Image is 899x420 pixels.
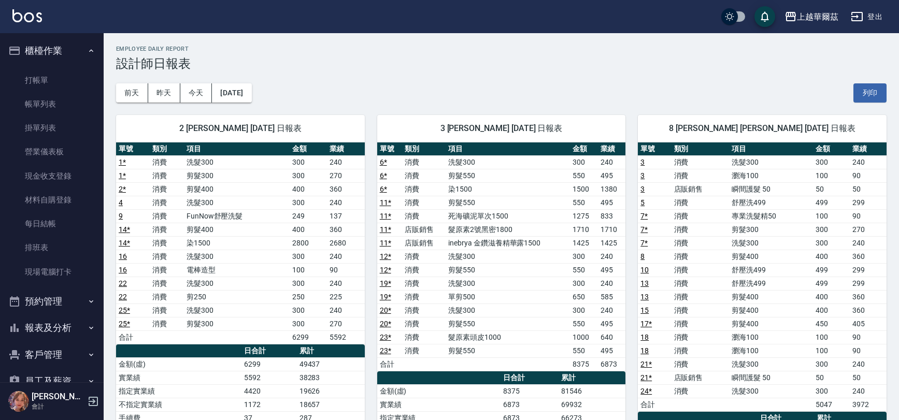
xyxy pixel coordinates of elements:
td: 300 [570,250,597,263]
td: 360 [850,303,887,317]
td: 消費 [402,330,446,344]
td: 299 [850,263,887,277]
table: a dense table [377,142,626,371]
td: 消費 [150,169,183,182]
td: 洗髮300 [184,303,290,317]
td: 400 [290,182,327,196]
td: 90 [850,209,887,223]
button: 員工及薪資 [4,368,99,395]
td: 240 [327,303,364,317]
td: 100 [813,344,850,357]
img: Person [8,391,29,412]
td: 90 [327,263,364,277]
td: 299 [850,277,887,290]
button: 今天 [180,83,212,103]
td: 消費 [672,155,730,169]
td: 剪髮300 [184,317,290,330]
a: 22 [119,293,127,301]
td: 2800 [290,236,327,250]
a: 18 [640,333,649,341]
td: 剪髮550 [446,196,570,209]
td: 8375 [501,384,559,398]
td: 495 [598,344,625,357]
td: 洗髮300 [729,236,813,250]
th: 金額 [813,142,850,156]
td: 400 [813,290,850,303]
a: 9 [119,212,123,220]
th: 項目 [184,142,290,156]
a: 16 [119,252,127,260]
td: 400 [813,250,850,263]
td: 消費 [402,209,446,223]
td: 1380 [598,182,625,196]
td: 300 [290,250,327,263]
td: 250 [290,290,327,303]
a: 帳單列表 [4,92,99,116]
td: 299 [850,196,887,209]
td: 240 [850,357,887,371]
a: 3 [640,158,645,166]
td: 瀏海100 [729,330,813,344]
td: 剪髮550 [446,344,570,357]
td: 1710 [570,223,597,236]
td: 合計 [638,398,671,411]
td: 消費 [402,344,446,357]
td: 240 [850,155,887,169]
td: 瀏海100 [729,344,813,357]
h3: 設計師日報表 [116,56,887,71]
td: 店販銷售 [402,236,446,250]
td: 550 [570,344,597,357]
td: 瞬間護髮 50 [729,371,813,384]
td: 消費 [672,330,730,344]
td: 髮原素頭皮1000 [446,330,570,344]
td: 剪髮550 [446,317,570,330]
td: 499 [813,263,850,277]
td: 合計 [116,330,150,344]
td: 洗髮300 [446,303,570,317]
td: 270 [327,169,364,182]
td: 消費 [150,182,183,196]
td: 消費 [150,290,183,303]
td: 剪髮400 [184,223,290,236]
td: 洗髮300 [729,384,813,398]
td: 499 [813,277,850,290]
td: 消費 [402,290,446,303]
td: 405 [850,317,887,330]
td: 400 [290,223,327,236]
td: 19626 [297,384,365,398]
td: 消費 [150,263,183,277]
td: 剪髮400 [729,303,813,317]
th: 單號 [377,142,402,156]
th: 業績 [327,142,364,156]
td: 金額(虛) [116,357,241,371]
td: 3972 [850,398,887,411]
td: 消費 [672,236,730,250]
button: 櫃檯作業 [4,37,99,64]
td: 單剪500 [446,290,570,303]
td: 消費 [150,236,183,250]
td: 100 [813,330,850,344]
td: 消費 [150,277,183,290]
td: 消費 [402,303,446,317]
td: 100 [813,209,850,223]
td: 1710 [598,223,625,236]
a: 10 [640,266,649,274]
td: 消費 [150,317,183,330]
td: 消費 [672,290,730,303]
th: 類別 [150,142,183,156]
td: 495 [598,263,625,277]
td: 剪髮300 [729,223,813,236]
td: 550 [570,196,597,209]
td: 300 [813,357,850,371]
td: 舒壓洗499 [729,277,813,290]
td: 240 [327,277,364,290]
a: 現場電腦打卡 [4,260,99,284]
td: 死海礦泥單次1500 [446,209,570,223]
span: 3 [PERSON_NAME] [DATE] 日報表 [390,123,613,134]
td: 240 [850,384,887,398]
td: 300 [813,223,850,236]
td: 店販銷售 [672,371,730,384]
a: 掛單列表 [4,116,99,140]
td: 剪250 [184,290,290,303]
td: 240 [327,155,364,169]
